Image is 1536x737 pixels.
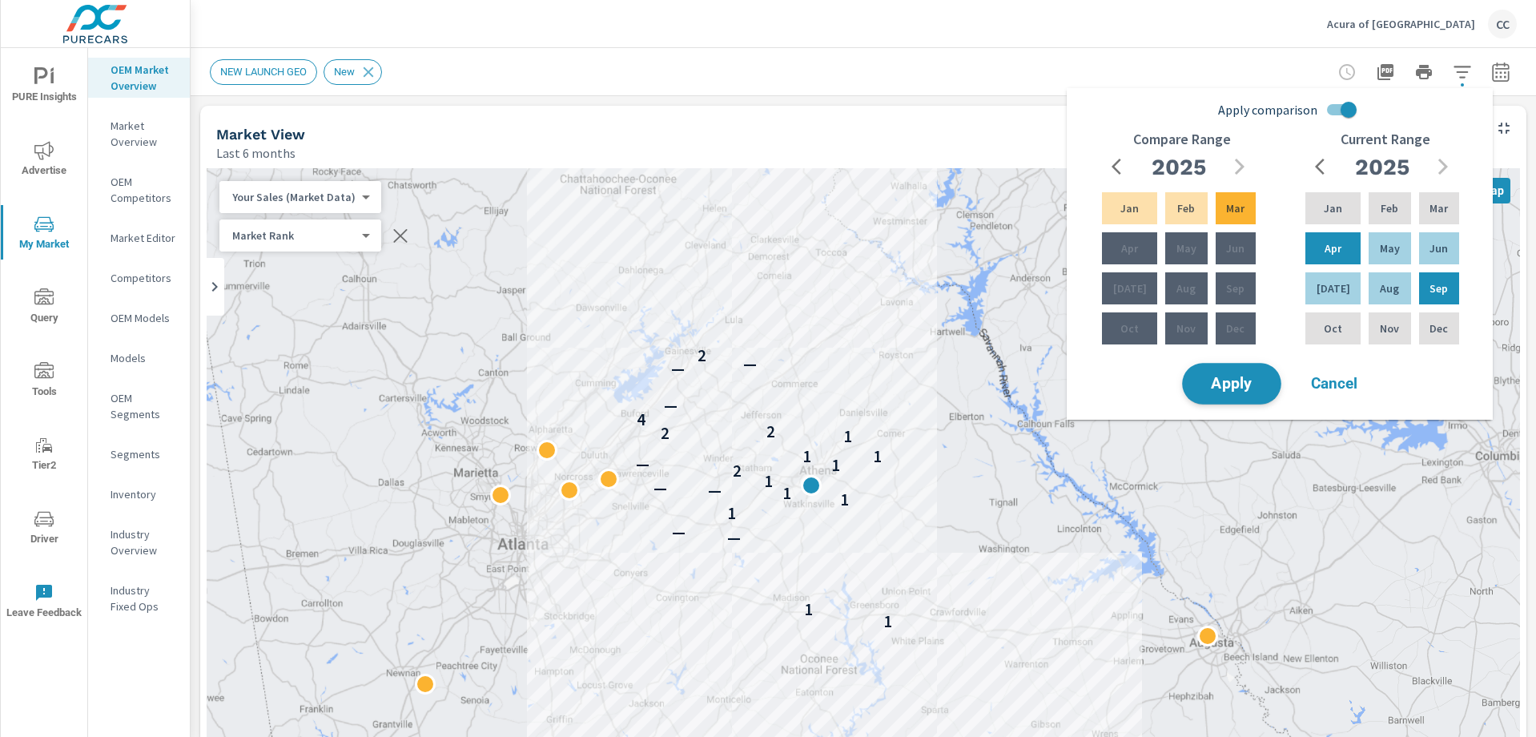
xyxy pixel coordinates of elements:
[1369,56,1401,88] button: "Export Report to PDF"
[840,490,849,509] p: 1
[1324,200,1342,216] p: Jan
[1113,280,1147,296] p: [DATE]
[743,355,757,374] p: —
[6,288,82,328] span: Query
[111,446,177,462] p: Segments
[1324,320,1342,336] p: Oct
[782,484,791,503] p: 1
[1327,17,1475,31] p: Acura of [GEOGRAPHIC_DATA]
[1429,240,1448,256] p: Jun
[324,59,382,85] div: New
[1341,131,1430,147] h6: Current Range
[873,447,882,466] p: 1
[653,479,667,498] p: —
[1380,320,1399,336] p: Nov
[111,526,177,558] p: Industry Overview
[1485,56,1517,88] button: Select Date Range
[1226,320,1244,336] p: Dec
[88,226,190,250] div: Market Editor
[727,504,736,523] p: 1
[111,118,177,150] p: Market Overview
[111,390,177,422] p: OEM Segments
[806,478,815,497] p: 1
[804,600,813,619] p: 1
[1381,200,1398,216] p: Feb
[111,174,177,206] p: OEM Competitors
[88,170,190,210] div: OEM Competitors
[88,266,190,290] div: Competitors
[671,360,685,379] p: —
[1488,10,1517,38] div: CC
[232,228,356,243] p: Market Rank
[1120,320,1139,336] p: Oct
[111,230,177,246] p: Market Editor
[211,66,316,78] span: NEW LAUNCH GEO
[219,228,368,244] div: Your Sales (Market Data)
[1218,100,1317,119] span: Apply comparison
[1380,280,1399,296] p: Aug
[111,582,177,614] p: Industry Fixed Ops
[1429,280,1448,296] p: Sep
[6,67,82,107] span: PURE Insights
[6,141,82,180] span: Advertise
[764,472,773,491] p: 1
[88,442,190,466] div: Segments
[1133,131,1231,147] h6: Compare Range
[88,482,190,506] div: Inventory
[111,270,177,286] p: Competitors
[831,456,840,475] p: 1
[1176,280,1196,296] p: Aug
[1182,363,1281,405] button: Apply
[88,58,190,98] div: OEM Market Overview
[664,397,678,416] p: —
[1226,280,1244,296] p: Sep
[88,522,190,562] div: Industry Overview
[111,350,177,366] p: Models
[216,126,305,143] h5: Market View
[672,523,686,542] p: —
[216,143,296,163] p: Last 6 months
[111,310,177,326] p: OEM Models
[1226,240,1244,256] p: Jun
[88,578,190,618] div: Industry Fixed Ops
[727,529,741,548] p: —
[1429,320,1448,336] p: Dec
[1226,200,1244,216] p: Mar
[1302,377,1366,391] span: Cancel
[88,114,190,154] div: Market Overview
[1,48,87,638] div: nav menu
[6,215,82,254] span: My Market
[219,190,368,205] div: Your Sales (Market Data)
[1491,115,1517,141] button: Minimize Widget
[6,583,82,622] span: Leave Feedback
[6,509,82,549] span: Driver
[1199,377,1265,392] span: Apply
[1286,364,1382,404] button: Cancel
[6,362,82,401] span: Tools
[1446,56,1478,88] button: Apply Filters
[6,436,82,475] span: Tier2
[883,612,892,631] p: 1
[1176,240,1196,256] p: May
[1176,320,1196,336] p: Nov
[1317,280,1350,296] p: [DATE]
[843,427,852,446] p: 1
[661,424,669,443] p: 2
[111,486,177,502] p: Inventory
[1380,240,1400,256] p: May
[1121,240,1138,256] p: Apr
[88,306,190,330] div: OEM Models
[637,410,645,429] p: 4
[1408,56,1440,88] button: Print Report
[1120,200,1139,216] p: Jan
[698,346,706,365] p: 2
[88,346,190,370] div: Models
[88,386,190,426] div: OEM Segments
[324,66,364,78] span: New
[733,461,742,481] p: 2
[1429,200,1448,216] p: Mar
[708,481,722,501] p: —
[232,190,356,204] p: Your Sales (Market Data)
[1152,153,1206,181] h2: 2025
[802,447,811,466] p: 1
